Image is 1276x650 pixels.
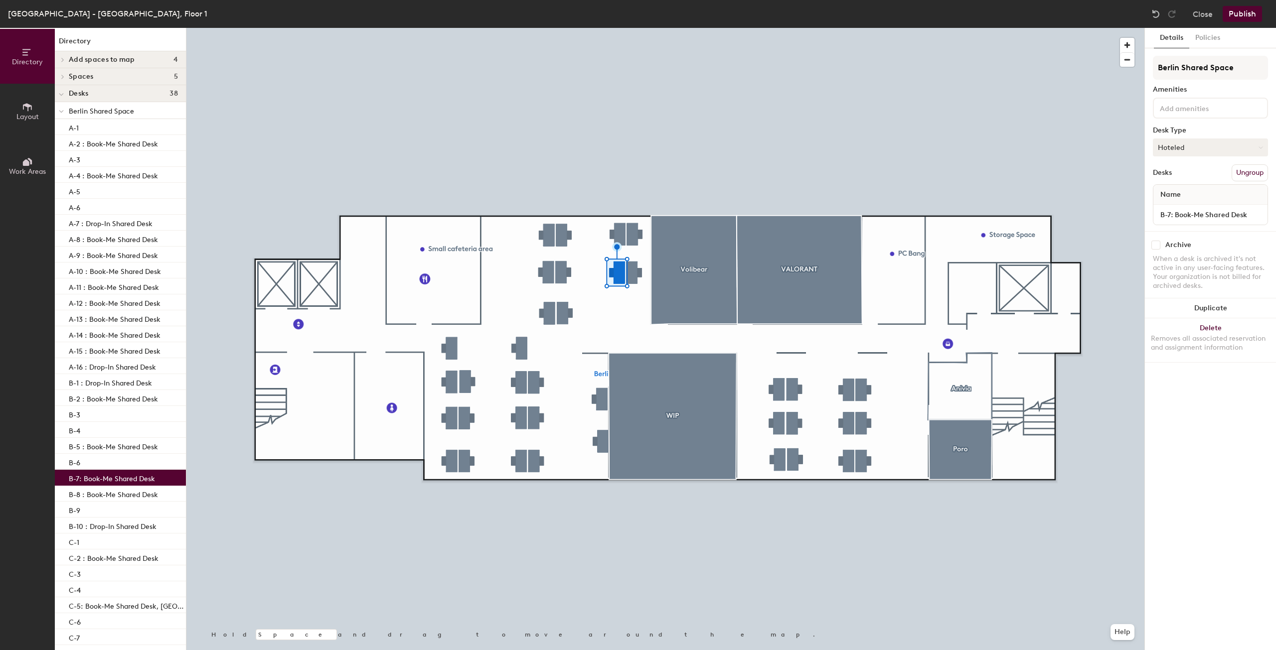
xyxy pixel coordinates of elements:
p: A-13 : Book-Me Shared Desk [69,312,160,324]
p: A-7 : Drop-In Shared Desk [69,217,153,228]
p: C-5: Book-Me Shared Desk, [GEOGRAPHIC_DATA] Shared Space [69,599,184,611]
span: Add spaces to map [69,56,135,64]
p: B-6 [69,456,80,467]
span: Berlin Shared Space [69,107,134,116]
span: 5 [174,73,178,81]
span: 38 [169,90,178,98]
span: Desks [69,90,88,98]
p: B-1 : Drop-In Shared Desk [69,376,152,388]
p: B-5 : Book-Me Shared Desk [69,440,158,451]
input: Add amenities [1158,102,1248,114]
button: Duplicate [1145,298,1276,318]
img: Undo [1151,9,1161,19]
span: Layout [16,113,39,121]
p: C-7 [69,631,80,643]
span: Name [1155,186,1186,204]
p: A-15 : Book-Me Shared Desk [69,344,160,356]
button: Publish [1223,6,1262,22]
span: Work Areas [9,167,46,176]
div: Desk Type [1153,127,1268,134]
p: C-6 [69,615,81,627]
p: A-2 : Book-Me Shared Desk [69,137,158,148]
p: C-2 : Book-Me Shared Desk [69,551,159,563]
div: Desks [1153,169,1172,177]
button: Policies [1189,28,1226,48]
p: A-3 [69,153,80,164]
div: Removes all associated reservation and assignment information [1151,334,1270,352]
div: [GEOGRAPHIC_DATA] - [GEOGRAPHIC_DATA], Floor 1 [8,7,207,20]
p: A-8 : Book-Me Shared Desk [69,233,158,244]
p: A-12 : Book-Me Shared Desk [69,296,160,308]
p: B-7: Book-Me Shared Desk [69,472,155,483]
p: A-14 : Book-Me Shared Desk [69,328,160,340]
p: C-3 [69,567,81,579]
p: A-1 [69,121,79,132]
input: Unnamed desk [1155,208,1266,222]
p: B-2 : Book-Me Shared Desk [69,392,158,403]
img: Redo [1167,9,1177,19]
button: Ungroup [1232,164,1268,181]
p: B-10 : Drop-In Shared Desk [69,520,157,531]
p: B-3 [69,408,80,419]
div: When a desk is archived it's not active in any user-facing features. Your organization is not bil... [1153,255,1268,290]
button: Help [1111,624,1134,640]
span: Directory [12,58,43,66]
button: Close [1193,6,1213,22]
p: A-16 : Drop-In Shared Desk [69,360,156,372]
button: Details [1154,28,1189,48]
div: Archive [1165,241,1191,249]
span: 4 [173,56,178,64]
p: A-4 : Book-Me Shared Desk [69,169,158,180]
p: B-9 [69,504,80,515]
p: A-10 : Book-Me Shared Desk [69,264,161,276]
div: Amenities [1153,86,1268,94]
span: Spaces [69,73,94,81]
p: A-5 [69,185,80,196]
p: A-9 : Book-Me Shared Desk [69,249,158,260]
p: B-4 [69,424,80,435]
p: B-8 : Book-Me Shared Desk [69,488,158,499]
button: Hoteled [1153,138,1268,156]
p: A-6 [69,201,80,212]
button: DeleteRemoves all associated reservation and assignment information [1145,318,1276,362]
p: C-1 [69,535,79,547]
p: C-4 [69,583,81,595]
h1: Directory [55,36,186,51]
p: A-11 : Book-Me Shared Desk [69,280,159,292]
